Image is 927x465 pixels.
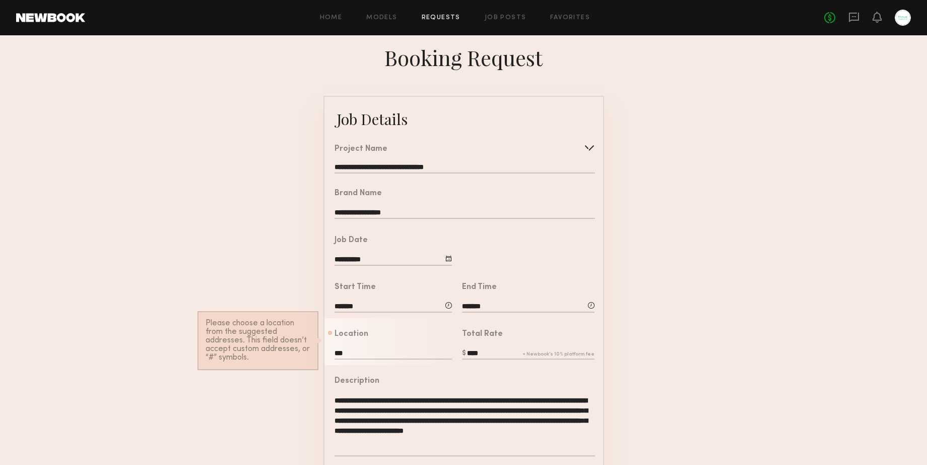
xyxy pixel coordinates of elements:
div: Start Time [335,283,376,292]
div: Description [335,377,379,385]
a: Job Posts [485,15,526,21]
a: Favorites [550,15,590,21]
div: Booking Request [384,43,543,72]
div: End Time [462,283,497,292]
div: Job Date [335,237,368,245]
a: Requests [422,15,460,21]
a: Models [366,15,397,21]
div: Brand Name [335,190,382,198]
div: Total Rate [462,330,503,338]
a: Home [320,15,343,21]
div: Location [335,330,368,338]
div: Project Name [335,145,387,153]
div: Please choose a location from the suggested addresses. This field doesn’t accept custom addresses... [206,319,310,362]
div: Job Details [337,109,408,129]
